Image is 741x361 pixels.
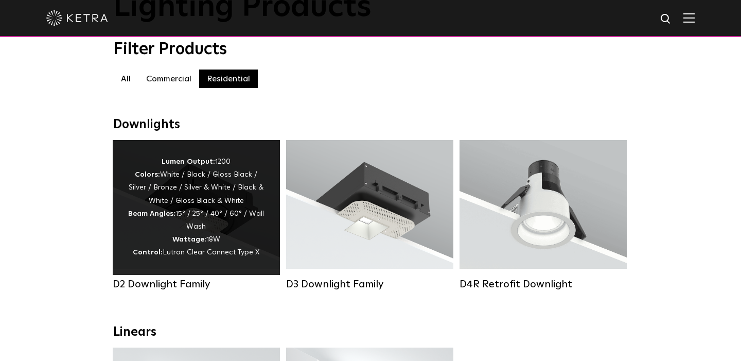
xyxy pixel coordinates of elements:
label: All [113,70,138,88]
a: D4R Retrofit Downlight Lumen Output:800Colors:White / BlackBeam Angles:15° / 25° / 40° / 60°Watta... [460,140,627,290]
img: search icon [660,13,673,26]
div: D3 Downlight Family [286,278,453,290]
div: Downlights [113,117,628,132]
strong: Colors: [135,171,160,178]
div: Filter Products [113,40,628,59]
strong: Beam Angles: [128,210,175,217]
a: D3 Downlight Family Lumen Output:700 / 900 / 1100Colors:White / Black / Silver / Bronze / Paintab... [286,140,453,290]
img: ketra-logo-2019-white [46,10,108,26]
div: D4R Retrofit Downlight [460,278,627,290]
div: D2 Downlight Family [113,278,280,290]
label: Commercial [138,70,199,88]
div: 1200 White / Black / Gloss Black / Silver / Bronze / Silver & White / Black & White / Gloss Black... [128,156,264,260]
label: Residential [199,70,258,88]
strong: Control: [133,249,163,256]
span: Lutron Clear Connect Type X [163,249,259,256]
img: Hamburger%20Nav.svg [683,13,695,23]
strong: Lumen Output: [162,158,215,165]
div: Linears [113,325,628,340]
a: D2 Downlight Family Lumen Output:1200Colors:White / Black / Gloss Black / Silver / Bronze / Silve... [113,140,280,290]
strong: Wattage: [172,236,206,243]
